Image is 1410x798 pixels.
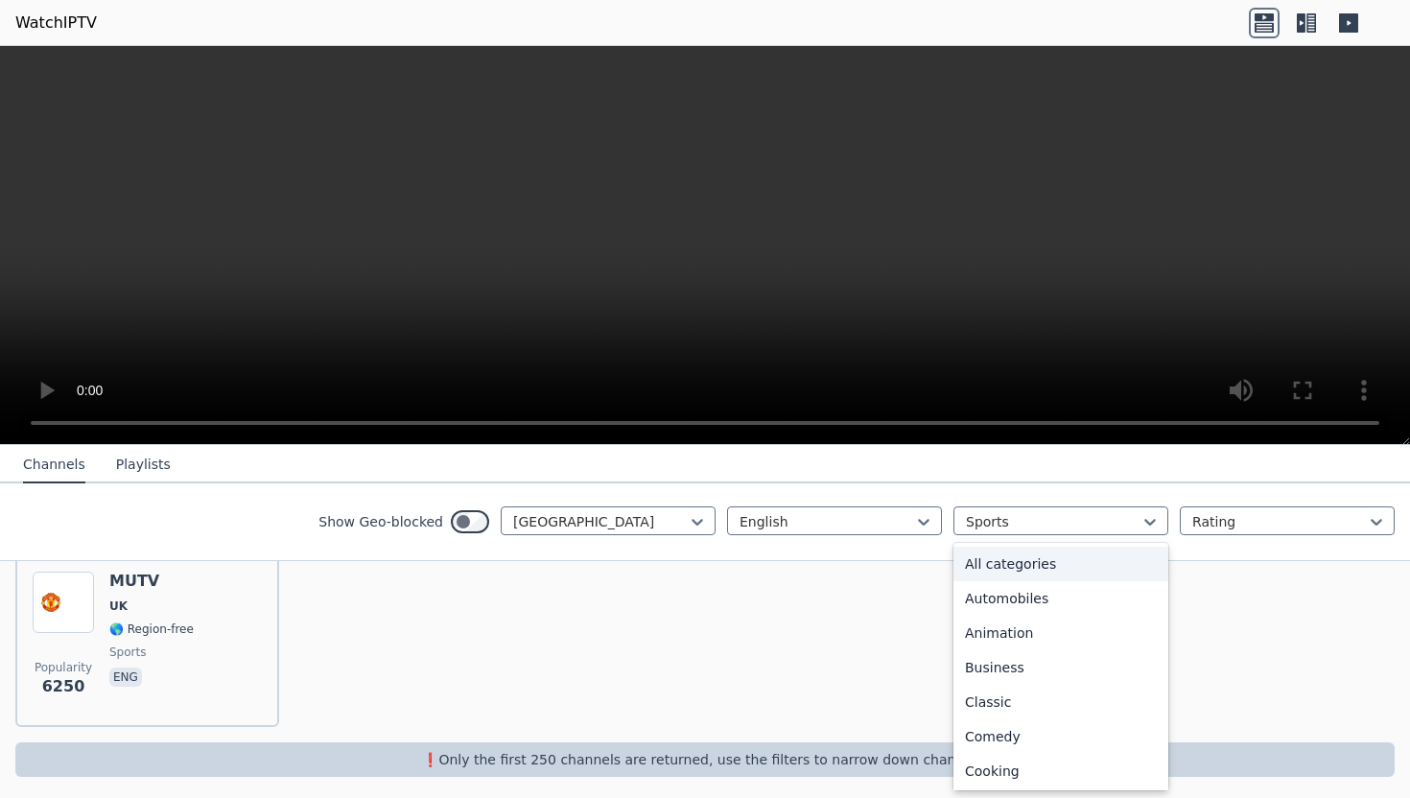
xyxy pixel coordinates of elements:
a: WatchIPTV [15,12,97,35]
div: Business [953,650,1168,685]
div: Cooking [953,754,1168,788]
span: 6250 [42,675,85,698]
label: Show Geo-blocked [318,512,443,531]
span: UK [109,598,128,614]
p: ❗️Only the first 250 channels are returned, use the filters to narrow down channels. [23,750,1387,769]
h6: MUTV [109,572,194,591]
span: Popularity [35,660,92,675]
div: Animation [953,616,1168,650]
span: sports [109,645,146,660]
div: Classic [953,685,1168,719]
p: eng [109,668,142,687]
div: All categories [953,547,1168,581]
button: Channels [23,447,85,483]
button: Playlists [116,447,171,483]
div: Comedy [953,719,1168,754]
span: 🌎 Region-free [109,622,194,637]
img: MUTV [33,572,94,633]
div: Automobiles [953,581,1168,616]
